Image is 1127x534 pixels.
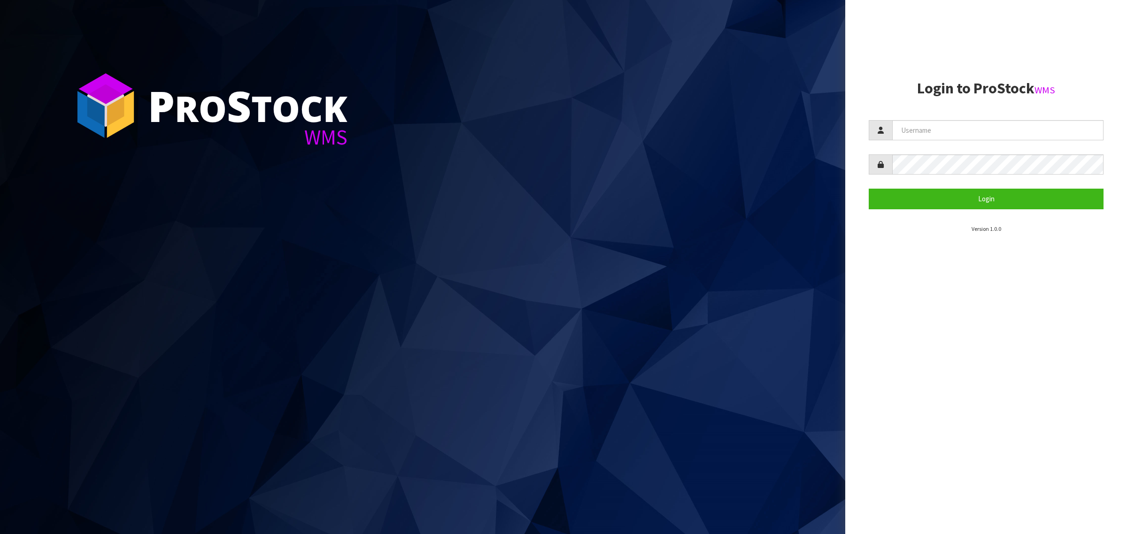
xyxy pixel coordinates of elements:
h2: Login to ProStock [869,80,1104,97]
input: Username [892,120,1104,140]
small: WMS [1034,84,1055,96]
div: ro tock [148,84,347,127]
img: ProStock Cube [70,70,141,141]
button: Login [869,189,1104,209]
span: P [148,77,175,134]
small: Version 1.0.0 [972,225,1001,232]
div: WMS [148,127,347,148]
span: S [227,77,251,134]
